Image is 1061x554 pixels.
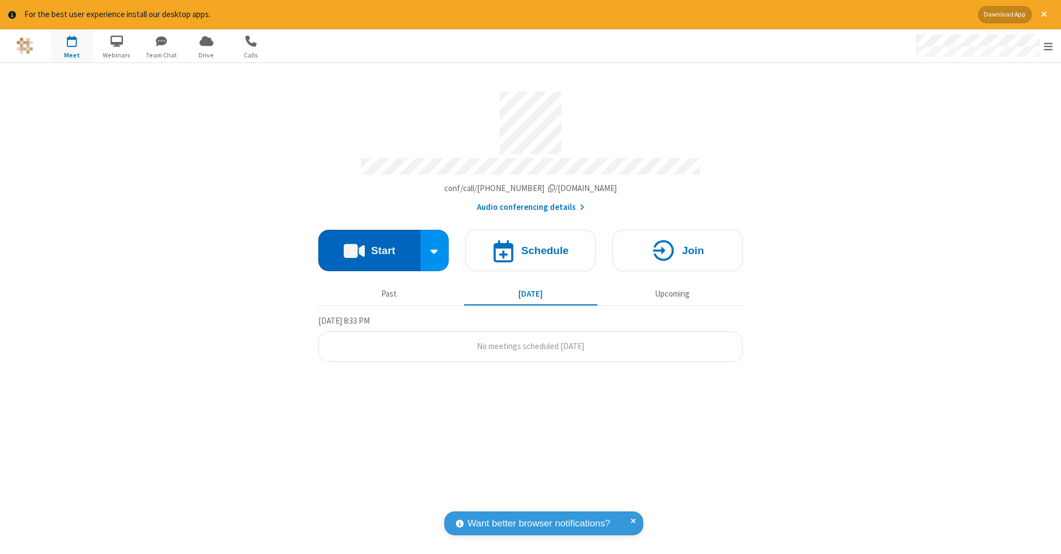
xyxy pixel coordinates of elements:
button: Upcoming [606,284,739,305]
button: [DATE] [464,284,597,305]
button: Download App [978,6,1032,23]
button: Logo [4,29,45,62]
button: Start [318,230,421,271]
span: Webinars [96,50,138,60]
button: Past [323,284,456,305]
span: Calls [230,50,272,60]
button: Copy my meeting room linkCopy my meeting room link [444,182,617,195]
h4: Join [682,245,704,256]
h4: Start [371,245,395,256]
button: Close alert [1036,6,1053,23]
span: No meetings scheduled [DATE] [477,341,584,351]
div: For the best user experience install our desktop apps. [24,8,970,21]
h4: Schedule [521,245,569,256]
span: Team Chat [141,50,182,60]
button: Schedule [465,230,596,271]
button: Audio conferencing details [477,201,585,214]
span: Copy my meeting room link [444,183,617,193]
img: QA Selenium DO NOT DELETE OR CHANGE [17,38,33,54]
span: Meet [51,50,93,60]
section: Account details [318,83,743,213]
span: [DATE] 8:33 PM [318,315,370,326]
span: Want better browser notifications? [468,516,610,531]
section: Today's Meetings [318,314,743,362]
div: Start conference options [421,230,449,271]
div: Open menu [905,29,1061,62]
span: Drive [186,50,227,60]
button: Join [612,230,743,271]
